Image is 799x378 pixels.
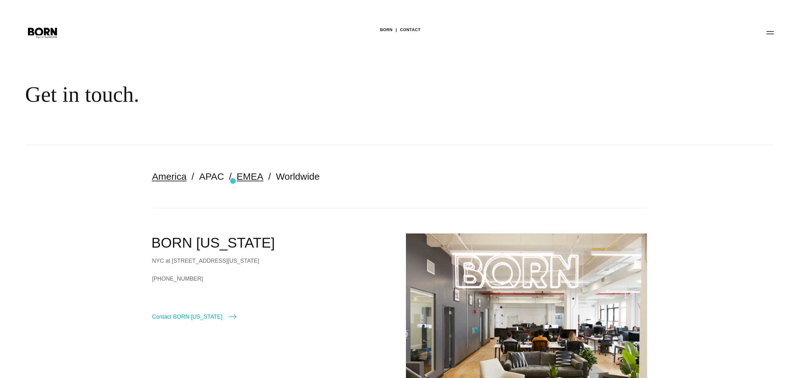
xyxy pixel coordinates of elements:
a: Worldwide [276,171,320,182]
a: America [152,171,186,182]
div: Get in touch. [25,82,383,107]
a: Contact [400,25,420,35]
button: Open [763,26,778,39]
div: NYC at [STREET_ADDRESS][US_STATE] [152,256,393,266]
h2: BORN [US_STATE] [151,233,393,252]
a: Contact BORN [US_STATE] [152,312,236,321]
a: EMEA [237,171,263,182]
a: BORN [380,25,392,35]
a: [PHONE_NUMBER] [152,274,393,283]
a: APAC [199,171,224,182]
